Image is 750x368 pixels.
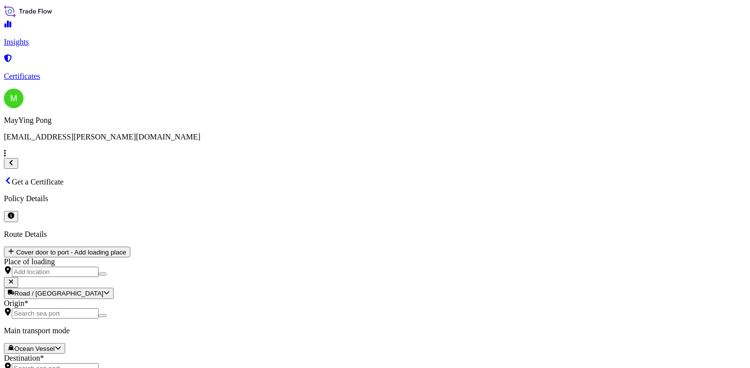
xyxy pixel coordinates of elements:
[4,38,746,46] p: Insights
[4,21,746,46] a: Insights
[4,230,746,239] p: Route Details
[99,273,106,276] button: Show suggestions
[4,55,746,81] a: Certificates
[4,116,746,125] p: MayYing Pong
[4,343,65,354] button: Select transport
[4,72,746,81] p: Certificates
[99,314,106,317] button: Show suggestions
[4,194,746,203] p: Policy Details
[4,354,746,363] div: Destination
[4,299,746,308] div: Origin
[4,177,746,186] p: Get a Certificate
[4,133,746,141] p: [EMAIL_ADDRESS][PERSON_NAME][DOMAIN_NAME]
[10,93,18,103] span: M
[4,326,746,335] p: Main transport mode
[4,257,746,266] div: Place of loading
[4,288,114,299] button: Select transport
[14,290,103,298] span: Road / [GEOGRAPHIC_DATA]
[14,345,54,352] span: Ocean Vessel
[12,267,99,277] input: Place of loading
[4,247,130,257] button: Cover door to port - Add loading place
[16,249,126,256] span: Cover door to port - Add loading place
[12,308,99,319] input: Origin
